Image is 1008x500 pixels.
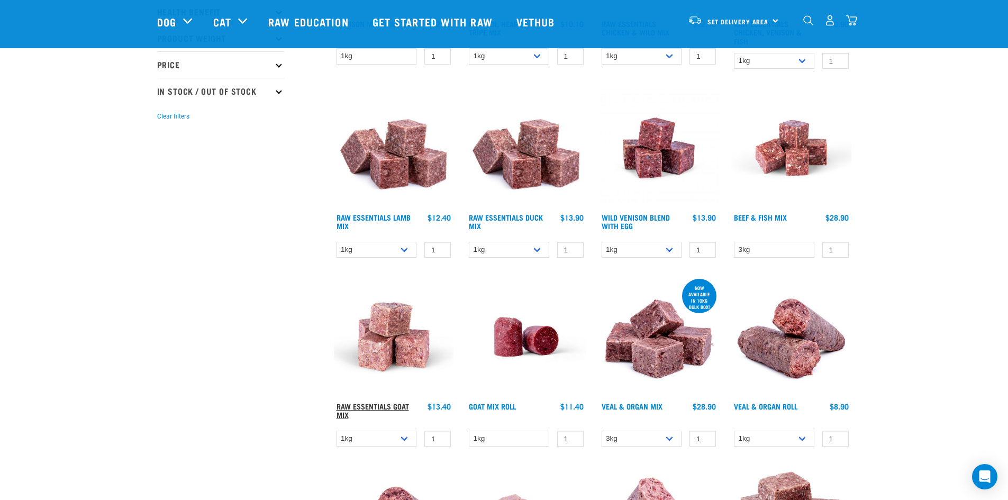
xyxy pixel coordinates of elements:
[602,404,662,408] a: Veal & Organ Mix
[830,402,849,411] div: $8.90
[424,431,451,447] input: 1
[599,277,719,397] img: 1158 Veal Organ Mix 01
[599,88,719,208] img: Venison Egg 1616
[258,1,361,43] a: Raw Education
[213,14,231,30] a: Cat
[337,215,411,228] a: Raw Essentials Lamb Mix
[334,277,454,397] img: Goat M Ix 38448
[689,431,716,447] input: 1
[157,78,284,104] p: In Stock / Out Of Stock
[560,213,584,222] div: $13.90
[822,53,849,69] input: 1
[693,213,716,222] div: $13.90
[688,15,702,25] img: van-moving.png
[424,48,451,65] input: 1
[602,215,670,228] a: Wild Venison Blend with Egg
[689,242,716,258] input: 1
[557,48,584,65] input: 1
[557,431,584,447] input: 1
[693,402,716,411] div: $28.90
[972,464,997,489] div: Open Intercom Messenger
[157,112,189,121] button: Clear filters
[824,15,836,26] img: user.png
[557,242,584,258] input: 1
[428,213,451,222] div: $12.40
[707,20,769,23] span: Set Delivery Area
[731,88,851,208] img: Beef Mackerel 1
[506,1,568,43] a: Vethub
[334,88,454,208] img: ?1041 RE Lamb Mix 01
[469,215,543,228] a: Raw Essentials Duck Mix
[825,213,849,222] div: $28.90
[157,51,284,78] p: Price
[803,15,813,25] img: home-icon-1@2x.png
[560,402,584,411] div: $11.40
[822,431,849,447] input: 1
[337,404,409,416] a: Raw Essentials Goat Mix
[846,15,857,26] img: home-icon@2x.png
[731,277,851,397] img: Veal Organ Mix Roll 01
[734,404,797,408] a: Veal & Organ Roll
[466,277,586,397] img: Raw Essentials Chicken Lamb Beef Bulk Minced Raw Dog Food Roll Unwrapped
[682,280,716,315] div: now available in 10kg bulk box!
[469,404,516,408] a: Goat Mix Roll
[362,1,506,43] a: Get started with Raw
[157,14,176,30] a: Dog
[822,242,849,258] input: 1
[466,88,586,208] img: ?1041 RE Lamb Mix 01
[424,242,451,258] input: 1
[734,215,787,219] a: Beef & Fish Mix
[428,402,451,411] div: $13.40
[689,48,716,65] input: 1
